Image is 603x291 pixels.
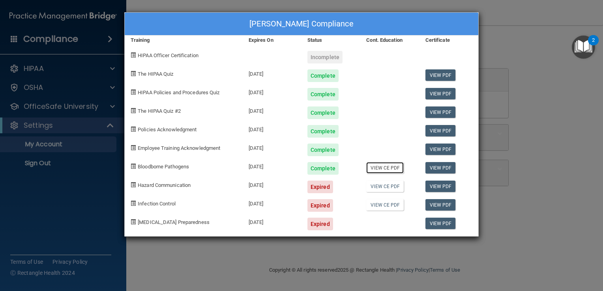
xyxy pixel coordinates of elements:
span: [MEDICAL_DATA] Preparedness [138,219,210,225]
div: [PERSON_NAME] Compliance [125,13,478,35]
span: Hazard Communication [138,182,191,188]
span: HIPAA Officer Certification [138,52,199,58]
div: Expired [307,218,333,230]
div: Complete [307,144,339,156]
a: View CE PDF [366,181,404,192]
div: Expired [307,199,333,212]
div: Complete [307,88,339,101]
div: Expired [307,181,333,193]
span: The HIPAA Quiz [138,71,173,77]
div: [DATE] [243,82,301,101]
span: HIPAA Policies and Procedures Quiz [138,90,219,95]
div: [DATE] [243,175,301,193]
a: View PDF [425,125,456,136]
div: Status [301,35,360,45]
div: Complete [307,162,339,175]
div: Certificate [419,35,478,45]
div: Complete [307,69,339,82]
a: View PDF [425,181,456,192]
div: [DATE] [243,193,301,212]
div: [DATE] [243,138,301,156]
div: Cont. Education [360,35,419,45]
div: Complete [307,125,339,138]
div: 2 [592,40,595,50]
div: [DATE] [243,119,301,138]
div: Complete [307,106,339,119]
div: [DATE] [243,212,301,230]
a: View PDF [425,199,456,211]
a: View PDF [425,144,456,155]
a: View PDF [425,69,456,81]
button: Open Resource Center, 2 new notifications [572,35,595,59]
a: View PDF [425,88,456,99]
div: Incomplete [307,51,343,63]
a: View CE PDF [366,199,404,211]
span: Employee Training Acknowledgment [138,145,220,151]
span: Infection Control [138,201,176,207]
div: [DATE] [243,156,301,175]
div: [DATE] [243,63,301,82]
div: [DATE] [243,101,301,119]
a: View CE PDF [366,162,404,173]
span: Bloodborne Pathogens [138,164,189,170]
a: View PDF [425,162,456,173]
a: View PDF [425,106,456,118]
span: Policies Acknowledgment [138,127,197,132]
div: Training [125,35,243,45]
div: Expires On [243,35,301,45]
a: View PDF [425,218,456,229]
span: The HIPAA Quiz #2 [138,108,181,114]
